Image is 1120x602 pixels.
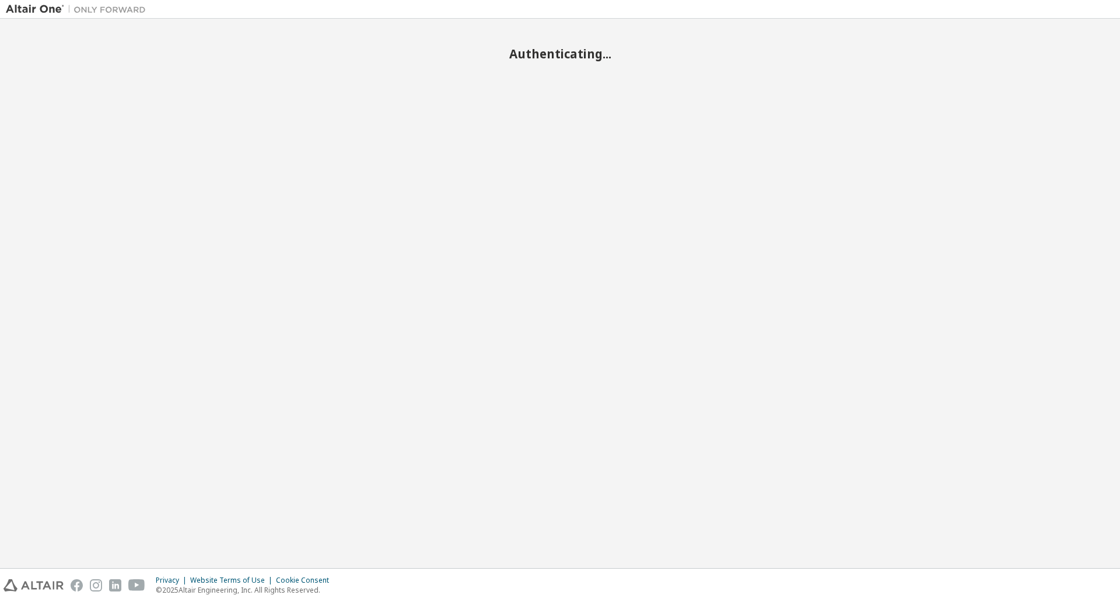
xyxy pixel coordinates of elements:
img: instagram.svg [90,579,102,591]
p: © 2025 Altair Engineering, Inc. All Rights Reserved. [156,585,336,595]
div: Privacy [156,576,190,585]
div: Cookie Consent [276,576,336,585]
img: youtube.svg [128,579,145,591]
div: Website Terms of Use [190,576,276,585]
h2: Authenticating... [6,46,1114,61]
img: linkedin.svg [109,579,121,591]
img: facebook.svg [71,579,83,591]
img: altair_logo.svg [3,579,64,591]
img: Altair One [6,4,152,15]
